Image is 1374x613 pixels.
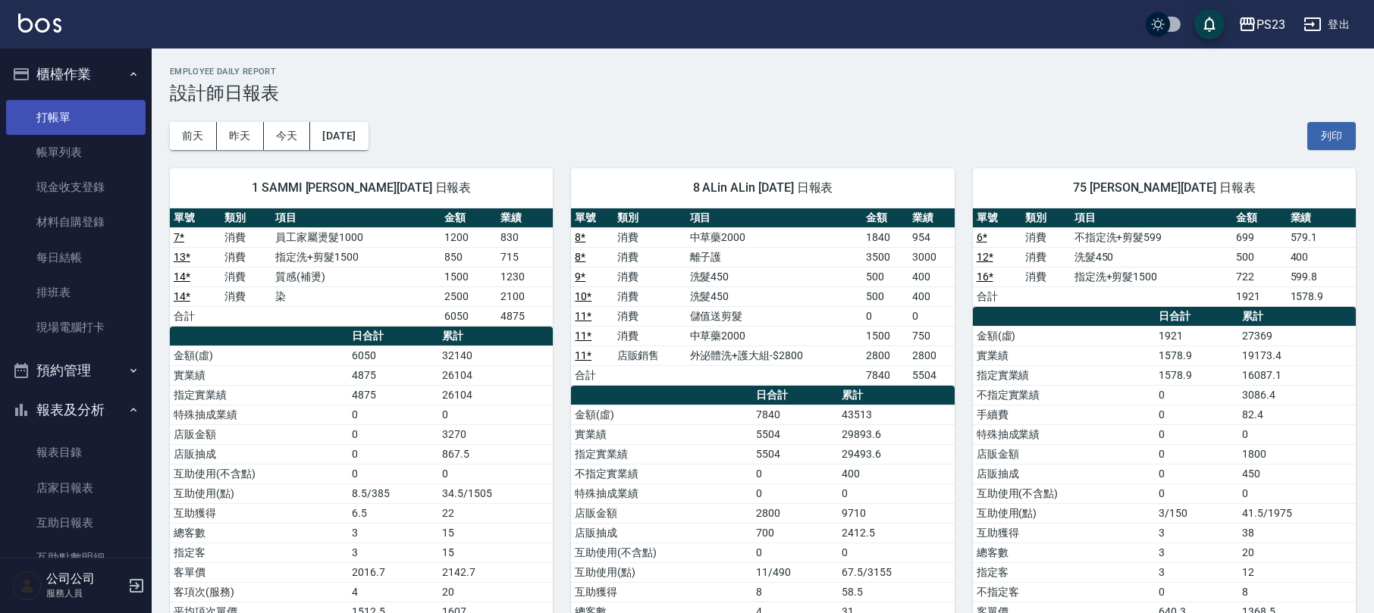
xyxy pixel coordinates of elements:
td: 員工家屬燙髮1000 [271,227,441,247]
th: 累計 [1238,307,1356,327]
td: 合計 [973,286,1022,306]
td: 5504 [908,365,955,385]
td: 3 [348,543,438,562]
td: 店販銷售 [613,346,686,365]
td: 12 [1238,562,1356,582]
td: 不指定客 [973,582,1156,602]
td: 2016.7 [348,562,438,582]
td: 2800 [908,346,955,365]
td: 29893.6 [838,424,954,444]
td: 0 [838,483,954,503]
table: a dense table [170,208,553,327]
td: 0 [838,543,954,562]
td: 850 [441,247,497,267]
th: 類別 [221,208,271,228]
button: 預約管理 [6,351,146,390]
td: 3 [348,523,438,543]
td: 店販抽成 [973,464,1156,483]
a: 報表目錄 [6,435,146,470]
td: 互助使用(點) [170,483,348,503]
td: 11/490 [752,562,838,582]
th: 業績 [497,208,553,228]
td: 質感(補燙) [271,267,441,286]
td: 指定實業績 [973,365,1156,385]
td: 8.5/385 [348,483,438,503]
button: 前天 [170,122,217,150]
td: 32140 [438,346,553,365]
td: 0 [1155,385,1238,405]
p: 服務人員 [46,586,124,600]
td: 1578.9 [1155,346,1238,365]
td: 1500 [862,326,908,346]
td: 客單價 [170,562,348,582]
td: 指定客 [170,543,348,562]
button: 列印 [1307,122,1356,150]
td: 15 [438,543,553,562]
td: 互助使用(點) [571,562,752,582]
td: 0 [752,464,838,483]
a: 現場電腦打卡 [6,310,146,345]
th: 日合計 [1155,307,1238,327]
td: 中草藥2000 [686,227,862,247]
a: 店家日報表 [6,471,146,505]
td: 400 [908,267,955,286]
td: 特殊抽成業績 [170,405,348,424]
td: 400 [838,464,954,483]
td: 3500 [862,247,908,267]
td: 0 [348,444,438,464]
td: 消費 [1021,267,1071,286]
td: 互助使用(點) [973,503,1156,523]
button: 登出 [1297,11,1356,39]
td: 500 [1232,247,1286,267]
button: 今天 [264,122,311,150]
td: 消費 [613,267,686,286]
th: 類別 [1021,208,1071,228]
td: 實業績 [571,424,752,444]
td: 實業績 [973,346,1156,365]
td: 750 [908,326,955,346]
button: 報表及分析 [6,390,146,430]
td: 38 [1238,523,1356,543]
td: 27369 [1238,326,1356,346]
td: 20 [1238,543,1356,562]
td: 400 [908,286,955,306]
h5: 公司公司 [46,571,124,586]
td: 0 [1155,424,1238,444]
td: 6050 [348,346,438,365]
td: 6.5 [348,503,438,523]
td: 1230 [497,267,553,286]
a: 現金收支登錄 [6,170,146,205]
td: 3086.4 [1238,385,1356,405]
td: 699 [1232,227,1286,247]
td: 3 [1155,543,1238,562]
td: 消費 [1021,247,1071,267]
td: 29493.6 [838,444,954,464]
td: 染 [271,286,441,306]
td: 互助使用(不含點) [973,483,1156,503]
th: 單號 [170,208,221,228]
th: 單號 [571,208,613,228]
td: 7840 [752,405,838,424]
td: 1840 [862,227,908,247]
td: 消費 [613,306,686,326]
td: 0 [1155,582,1238,602]
td: 店販抽成 [571,523,752,543]
td: 0 [1155,464,1238,483]
td: 金額(虛) [571,405,752,424]
td: 店販抽成 [170,444,348,464]
img: Person [12,571,42,601]
td: 4875 [348,365,438,385]
td: 3/150 [1155,503,1238,523]
td: 中草藥2000 [686,326,862,346]
th: 累計 [438,327,553,346]
button: [DATE] [310,122,368,150]
td: 消費 [221,247,271,267]
td: 3000 [908,247,955,267]
td: 不指定實業績 [571,464,752,483]
td: 特殊抽成業績 [571,483,752,503]
td: 指定洗+剪髮1500 [271,247,441,267]
td: 0 [1238,424,1356,444]
a: 排班表 [6,275,146,310]
td: 8 [1238,582,1356,602]
td: 43513 [838,405,954,424]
